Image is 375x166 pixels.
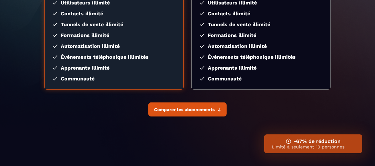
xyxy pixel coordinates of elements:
[154,107,215,112] span: Comparer les abonnements
[200,21,322,27] li: Tunnels de vente illimité
[53,23,58,26] img: checked
[200,12,205,15] img: checked
[148,102,227,117] button: Comparer les abonnements
[53,34,58,37] img: checked
[53,65,175,71] li: Apprenants illimité
[200,11,322,17] li: Contacts illimité
[272,144,355,149] p: Limité à seulement 10 personnes
[200,77,205,80] img: checked
[53,11,175,17] li: Contacts illimité
[53,12,58,15] img: checked
[200,23,205,26] img: checked
[200,76,322,82] li: Communauté
[200,65,322,71] li: Apprenants illimité
[200,43,322,49] li: Automatisation illimité
[53,32,175,38] li: Formations illimité
[272,138,355,144] h3: -67% de réduction
[53,55,58,59] img: checked
[200,32,322,38] li: Formations illimité
[53,66,58,70] img: checked
[53,44,58,48] img: checked
[53,43,175,49] li: Automatisation illimité
[200,66,205,70] img: checked
[53,21,175,27] li: Tunnels de vente illimité
[286,139,291,144] img: ifno
[200,54,322,60] li: Événements téléphonique illimités
[53,1,58,4] img: checked
[200,55,205,59] img: checked
[53,54,175,60] li: Événements téléphonique illimités
[53,76,175,82] li: Communauté
[53,77,58,80] img: checked
[200,1,205,4] img: checked
[200,34,205,37] img: checked
[200,44,205,48] img: checked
